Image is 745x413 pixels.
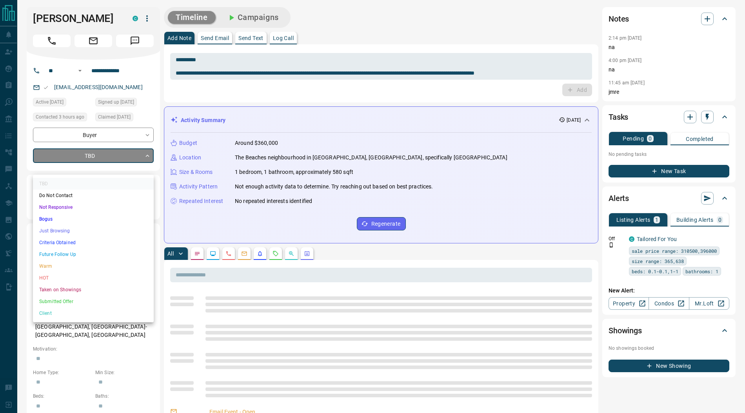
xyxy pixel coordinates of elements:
li: Taken on Showings [33,284,154,296]
li: Just Browsing [33,225,154,237]
li: HOT [33,272,154,284]
li: Criteria Obtained [33,237,154,249]
li: Submitted Offer [33,296,154,307]
li: Future Follow Up [33,249,154,260]
li: Client [33,307,154,319]
li: Not Responsive [33,201,154,213]
li: Do Not Contact [33,190,154,201]
li: Bogus [33,213,154,225]
li: Warm [33,260,154,272]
